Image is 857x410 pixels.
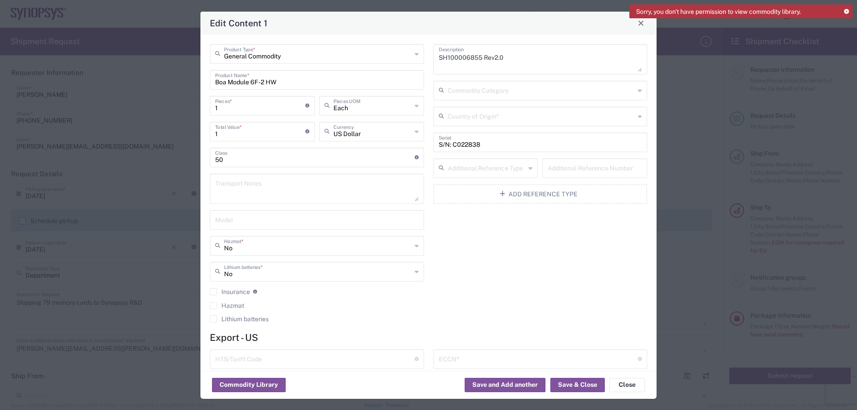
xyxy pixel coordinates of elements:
label: Lithium batteries [210,315,269,323]
button: Add Reference Type [433,184,648,204]
button: Close [609,378,645,392]
button: Save and Add another [465,378,545,392]
label: Insurance [210,288,250,295]
h4: Edit Content 1 [210,17,267,29]
button: Save & Close [550,378,605,392]
span: Sorry, you don't have permission to view commodity library. [636,8,801,16]
button: Commodity Library [212,378,286,392]
label: Hazmat [210,302,244,309]
h4: Export - US [210,332,647,343]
